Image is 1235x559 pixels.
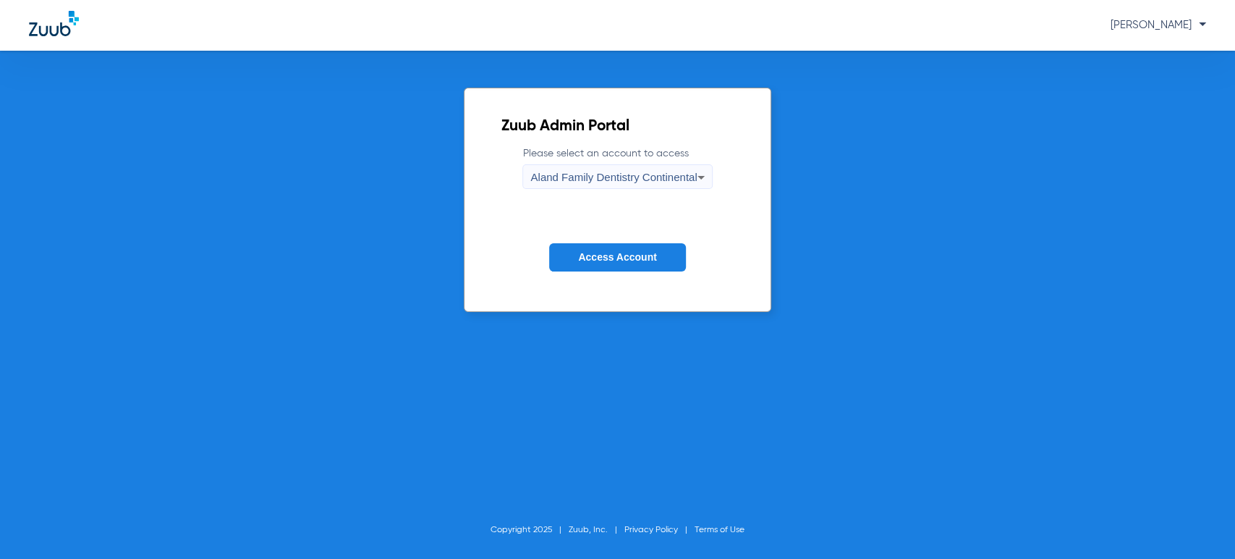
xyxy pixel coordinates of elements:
[501,119,734,134] h2: Zuub Admin Portal
[491,523,569,537] li: Copyright 2025
[1111,20,1206,30] span: [PERSON_NAME]
[578,251,656,263] span: Access Account
[624,526,678,534] a: Privacy Policy
[1163,489,1235,559] iframe: Chat Widget
[569,523,624,537] li: Zuub, Inc.
[29,11,79,36] img: Zuub Logo
[549,243,685,272] button: Access Account
[530,171,697,183] span: Aland Family Dentistry Continental
[695,526,744,534] a: Terms of Use
[522,146,712,189] label: Please select an account to access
